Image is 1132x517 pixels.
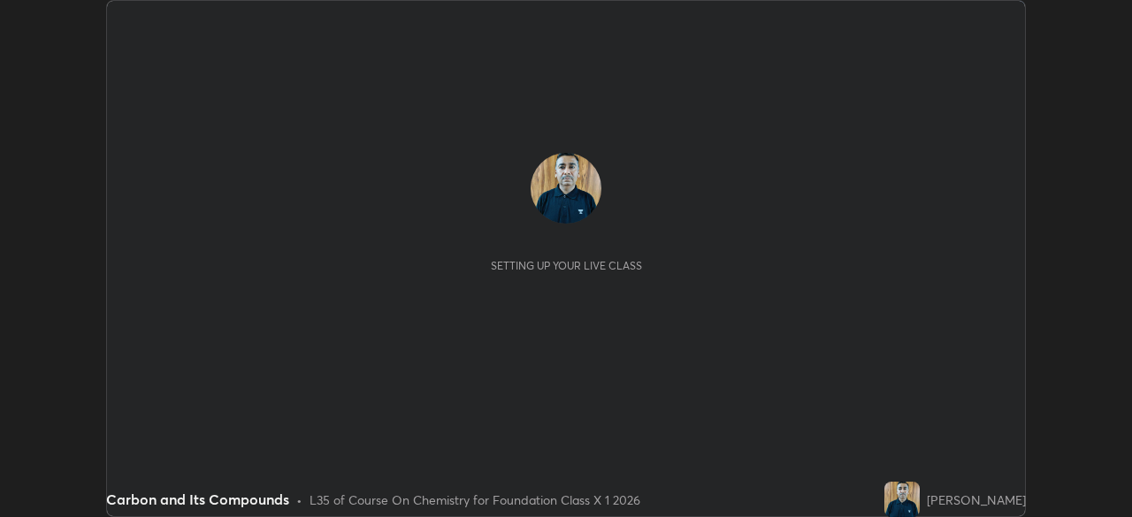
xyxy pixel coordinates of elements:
div: [PERSON_NAME] [927,490,1026,509]
img: d0b5cc1278f24c2db59d0c69d4b1a47b.jpg [884,482,920,517]
div: • [296,490,302,509]
img: d0b5cc1278f24c2db59d0c69d4b1a47b.jpg [531,153,601,224]
div: Setting up your live class [491,259,642,272]
div: L35 of Course On Chemistry for Foundation Class X 1 2026 [310,490,640,509]
div: Carbon and Its Compounds [106,489,289,510]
